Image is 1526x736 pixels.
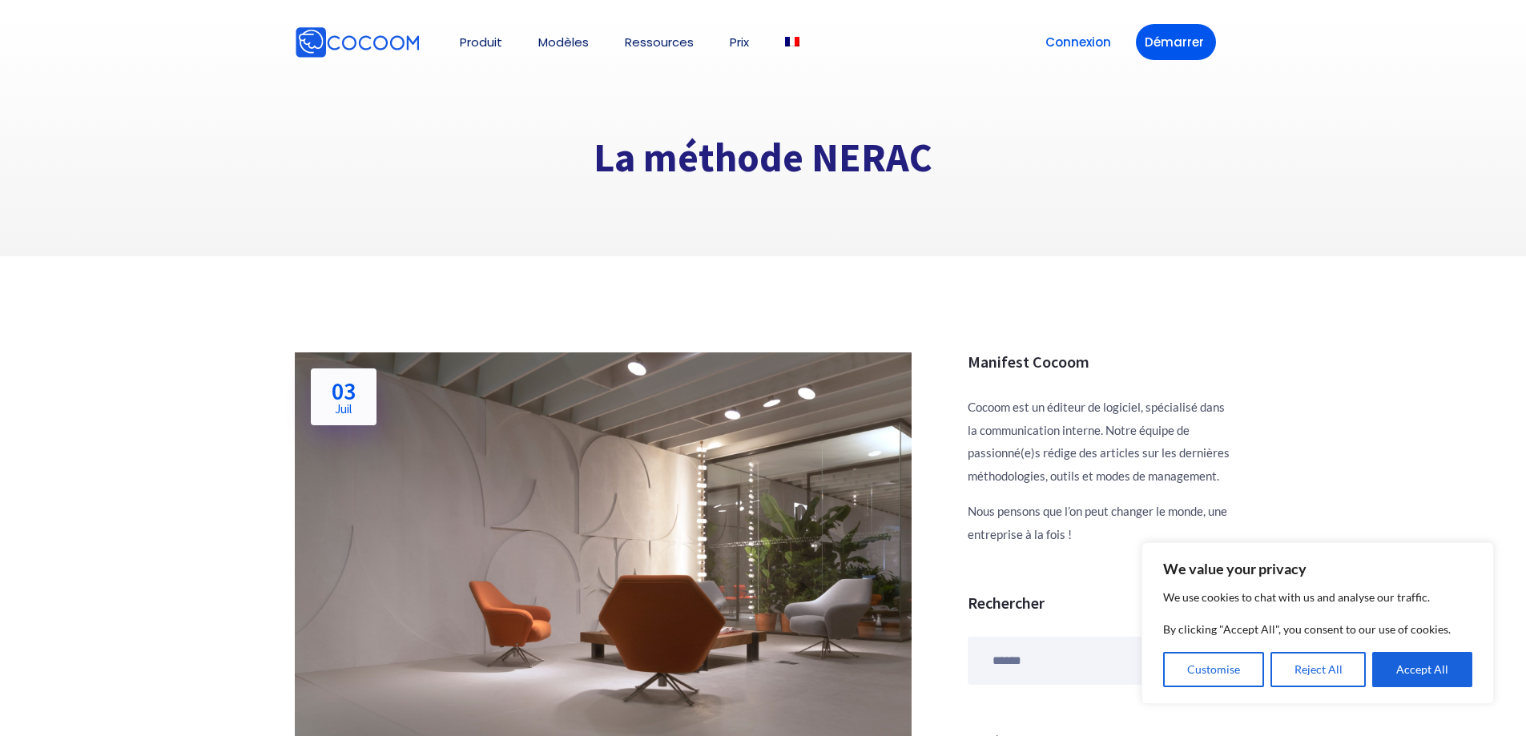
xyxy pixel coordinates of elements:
button: Customise [1163,652,1264,687]
a: Démarrer [1136,24,1216,60]
img: Cocoom [295,26,420,58]
h3: Rechercher [968,593,1232,613]
h3: Manifest Cocoom [968,352,1232,372]
p: Cocoom est un éditeur de logiciel, spécialisé dans la communication interne. Notre équipe de pass... [968,396,1232,487]
h2: 03 [332,379,356,415]
img: Français [785,37,799,46]
h1: La méthode NERAC [295,133,1232,183]
span: Juil [332,403,356,415]
button: Reject All [1270,652,1367,687]
p: We value your privacy [1163,559,1472,578]
a: Ressources [625,36,694,48]
button: Accept All [1372,652,1472,687]
a: Connexion [1037,24,1120,60]
p: By clicking "Accept All", you consent to our use of cookies. [1163,620,1472,639]
a: Prix [730,36,749,48]
p: We use cookies to chat with us and analyse our traffic. [1163,588,1472,607]
a: Produit [460,36,502,48]
a: Modèles [538,36,589,48]
a: 03Juil [311,368,376,425]
p: Nous pensons que l’on peut changer le monde, une entreprise à la fois ! [968,500,1232,545]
